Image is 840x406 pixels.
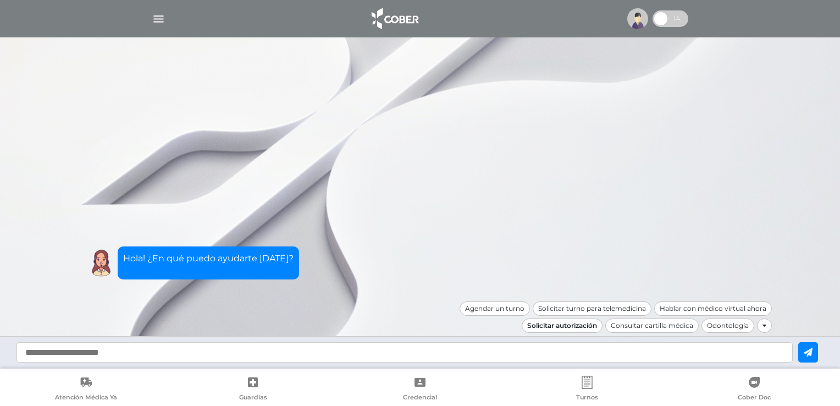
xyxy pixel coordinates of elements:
[336,376,504,404] a: Credencial
[87,249,115,277] img: Cober IA
[403,393,437,403] span: Credencial
[576,393,598,403] span: Turnos
[522,319,603,333] div: Solicitar autorización
[123,252,294,265] p: Hola! ¿En qué puedo ayudarte [DATE]?
[701,319,754,333] div: Odontología
[366,6,423,32] img: logo_cober_home-white.png
[152,12,165,26] img: Cober_menu-lines-white.svg
[55,393,117,403] span: Atención Médica Ya
[671,376,838,404] a: Cober Doc
[627,8,648,29] img: profile-placeholder.svg
[169,376,336,404] a: Guardias
[460,301,530,316] div: Agendar un turno
[605,319,699,333] div: Consultar cartilla médica
[2,376,169,404] a: Atención Médica Ya
[504,376,671,404] a: Turnos
[239,393,267,403] span: Guardias
[738,393,771,403] span: Cober Doc
[533,301,651,316] div: Solicitar turno para telemedicina
[654,301,772,316] div: Hablar con médico virtual ahora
